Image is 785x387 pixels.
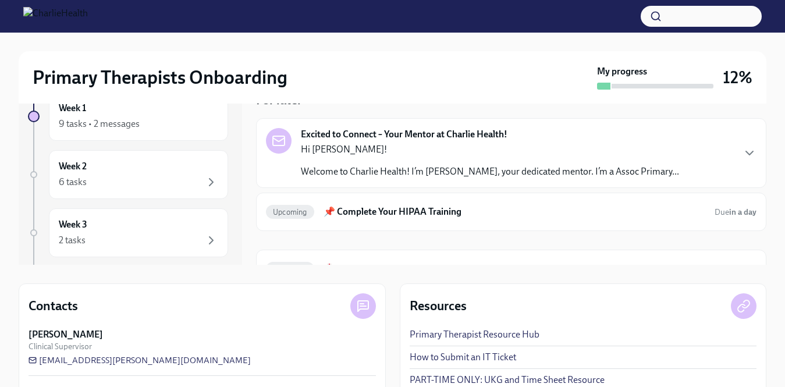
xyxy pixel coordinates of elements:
[410,351,516,364] a: How to Submit an IT Ticket
[716,264,756,275] span: August 23rd, 2025 10:00
[410,328,539,341] a: Primary Therapist Resource Hub
[59,118,140,130] div: 9 tasks • 2 messages
[33,66,287,89] h2: Primary Therapists Onboarding
[301,128,507,141] strong: Excited to Connect – Your Mentor at Charlie Health!
[28,92,228,141] a: Week 19 tasks • 2 messages
[410,374,605,386] a: PART-TIME ONLY: UKG and Time Sheet Resource
[301,165,679,178] p: Welcome to Charlie Health! I’m [PERSON_NAME], your dedicated mentor. I’m a Assoc Primary...
[28,208,228,257] a: Week 32 tasks
[59,160,87,173] h6: Week 2
[266,208,314,216] span: Upcoming
[715,207,756,218] span: August 13th, 2025 10:00
[29,328,103,341] strong: [PERSON_NAME]
[716,264,756,274] span: Due
[29,297,78,315] h4: Contacts
[59,218,87,231] h6: Week 3
[23,7,88,26] img: CharlieHealth
[715,207,756,217] span: Due
[723,67,752,88] h3: 12%
[59,102,86,115] h6: Week 1
[59,234,86,247] div: 2 tasks
[266,203,756,221] a: Upcoming📌 Complete Your HIPAA TrainingDuein a day
[729,207,756,217] strong: in a day
[28,150,228,199] a: Week 26 tasks
[59,176,87,189] div: 6 tasks
[266,260,756,278] a: Upcoming🏥 CPR and First Aid TrainingDue[DATE]
[597,65,647,78] strong: My progress
[731,264,756,274] strong: [DATE]
[324,262,707,275] h6: 🏥 CPR and First Aid Training
[324,205,705,218] h6: 📌 Complete Your HIPAA Training
[301,143,679,156] p: Hi [PERSON_NAME]!
[29,354,251,366] a: [EMAIL_ADDRESS][PERSON_NAME][DOMAIN_NAME]
[29,341,92,352] span: Clinical Supervisor
[266,265,314,274] span: Upcoming
[410,297,467,315] h4: Resources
